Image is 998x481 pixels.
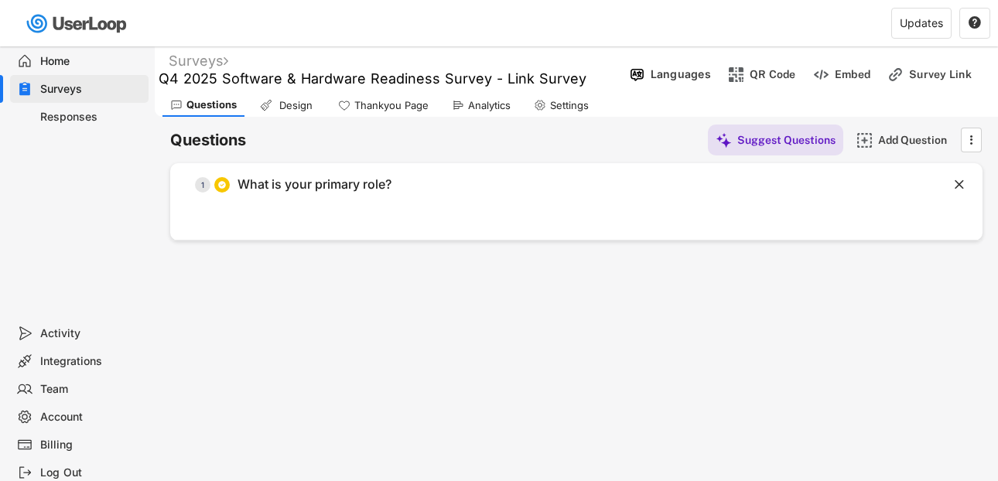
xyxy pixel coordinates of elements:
[40,466,142,480] div: Log Out
[40,354,142,369] div: Integrations
[968,16,982,30] button: 
[813,67,829,83] img: EmbedMinor.svg
[728,67,744,83] img: ShopcodesMajor.svg
[716,132,732,148] img: MagicMajor%20%28Purple%29.svg
[276,99,315,112] div: Design
[40,438,142,452] div: Billing
[217,180,227,189] img: CircleTickMinorWhite.svg
[40,382,142,397] div: Team
[238,176,391,193] div: What is your primary role?
[40,54,142,69] div: Home
[195,181,210,189] div: 1
[629,67,645,83] img: Language%20Icon.svg
[468,99,511,112] div: Analytics
[969,15,981,29] text: 
[970,131,973,148] text: 
[952,177,967,193] button: 
[40,410,142,425] div: Account
[23,8,132,39] img: userloop-logo-01.svg
[40,326,142,341] div: Activity
[878,133,955,147] div: Add Question
[159,70,586,87] font: Q4 2025 Software & Hardware Readiness Survey - Link Survey
[186,98,237,111] div: Questions
[856,132,873,148] img: AddMajor.svg
[835,67,870,81] div: Embed
[40,82,142,97] div: Surveys
[887,67,904,83] img: LinkMinor.svg
[963,128,979,152] button: 
[909,67,986,81] div: Survey Link
[169,52,228,70] div: Surveys
[737,133,836,147] div: Suggest Questions
[750,67,796,81] div: QR Code
[170,130,246,151] h6: Questions
[550,99,589,112] div: Settings
[40,110,142,125] div: Responses
[354,99,429,112] div: Thankyou Page
[651,67,711,81] div: Languages
[955,176,964,193] text: 
[900,18,943,29] div: Updates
